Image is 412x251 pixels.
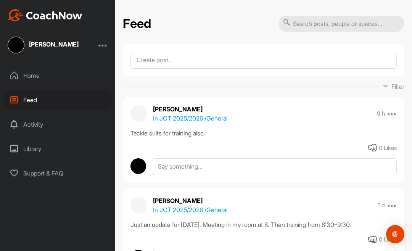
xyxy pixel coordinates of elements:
img: square_304b06564c21c852d73ae051e3d0d3b0.jpg [8,37,24,53]
div: Home [4,66,112,85]
p: In JCT 2025/2026 / General [153,114,227,123]
div: Feed [4,90,112,109]
img: avatar [130,158,146,174]
div: Tackle suits for training also. [130,129,397,138]
p: [PERSON_NAME] [153,105,227,114]
div: 0 Likes [379,235,397,244]
div: Just an update for [DATE]. Meeting in my room at 8. Then training from 8:30–9:30. [130,220,397,229]
img: CoachNow [8,9,82,21]
div: [PERSON_NAME] [29,41,79,47]
p: 1 d [378,201,385,209]
div: Support & FAQ [4,164,112,183]
p: 9 h [377,110,385,117]
input: Search posts, people or spaces... [278,16,404,32]
div: Activity [4,115,112,134]
div: Library [4,139,112,158]
p: In JCT 2025/2026 / General [153,205,227,214]
h2: Feed [123,16,151,31]
p: Filter [391,82,404,91]
div: Open Intercom Messenger [386,225,404,243]
p: [PERSON_NAME] [153,196,227,205]
div: 0 Likes [379,144,397,153]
